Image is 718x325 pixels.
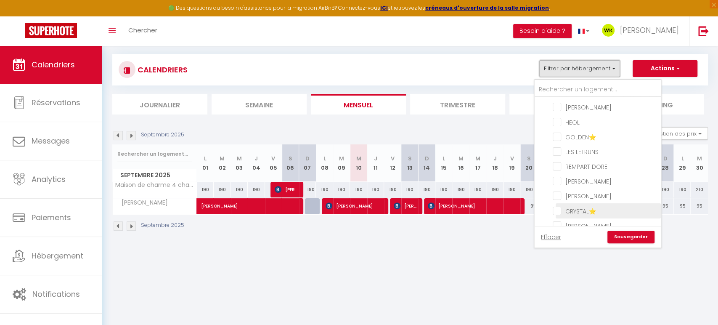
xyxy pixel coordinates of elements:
button: Gestion des prix [645,127,708,140]
th: 12 [384,144,401,182]
th: 03 [231,144,248,182]
div: 190 [401,182,419,197]
div: 190 [418,182,435,197]
div: 190 [333,182,350,197]
abbr: D [663,155,668,162]
abbr: J [254,155,258,162]
li: Mensuel [311,94,406,115]
span: [PERSON_NAME] [620,25,679,35]
div: 190 [469,182,487,197]
abbr: V [510,155,514,162]
th: 05 [265,144,282,182]
th: 17 [469,144,487,182]
span: CRYSTAL⭐ [565,207,596,216]
div: 190 [197,182,214,197]
li: Trimestre [410,94,505,115]
div: 190 [316,182,333,197]
abbr: V [391,155,395,162]
th: 07 [299,144,316,182]
th: 09 [333,144,350,182]
span: GOLDEN⭐ [565,133,596,141]
th: 16 [452,144,469,182]
th: 18 [486,144,503,182]
img: Super Booking [25,23,77,38]
abbr: J [493,155,497,162]
span: LES LETRUNS [565,148,599,156]
div: 210 [691,182,708,197]
div: 190 [384,182,401,197]
th: 30 [691,144,708,182]
div: 95 [657,198,674,214]
a: Sauvegarder [607,231,654,243]
span: [PERSON_NAME] [394,198,417,214]
th: 06 [282,144,299,182]
abbr: L [681,155,684,162]
th: 20 [520,144,538,182]
span: [PERSON_NAME] [275,181,298,197]
div: 95 [674,198,691,214]
img: logout [698,26,709,36]
abbr: D [424,155,429,162]
abbr: L [204,155,207,162]
th: 29 [674,144,691,182]
abbr: S [527,155,531,162]
th: 04 [248,144,265,182]
span: Maison de charme 4 chambres – vue Rance & jardin [114,182,198,188]
span: Calendriers [32,59,75,70]
li: Journalier [112,94,207,115]
abbr: M [237,155,242,162]
a: ... [PERSON_NAME] [596,16,689,46]
div: Filtrer par hébergement [534,79,662,248]
a: Effacer [541,232,561,242]
a: créneaux d'ouverture de la salle migration [425,4,549,11]
abbr: S [289,155,292,162]
th: 13 [401,144,419,182]
abbr: L [323,155,326,162]
div: 190 [674,182,691,197]
span: Notifications [32,289,80,299]
th: 08 [316,144,333,182]
p: Septembre 2025 [141,221,184,229]
div: 190 [486,182,503,197]
a: ICI [380,4,388,11]
span: Messages [32,136,70,146]
div: 190 [503,182,521,197]
img: ... [602,24,615,37]
button: Filtrer par hébergement [539,60,620,77]
div: 190 [231,182,248,197]
input: Rechercher un logement... [117,147,192,162]
div: 190 [520,182,538,197]
span: [PERSON_NAME] [326,198,383,214]
button: Actions [633,60,697,77]
div: 190 [350,182,367,197]
div: 190 [452,182,469,197]
th: 19 [503,144,521,182]
span: Analytics [32,174,66,184]
input: Rechercher un logement... [535,82,661,97]
div: 190 [248,182,265,197]
abbr: M [475,155,480,162]
div: 190 [214,182,231,197]
abbr: L [442,155,445,162]
a: Chercher [122,16,164,46]
span: Chercher [128,26,157,35]
abbr: S [408,155,411,162]
span: Réservations [32,97,80,108]
th: 15 [435,144,453,182]
div: 95 [691,198,708,214]
abbr: M [356,155,361,162]
div: 190 [657,182,674,197]
span: [PERSON_NAME] [428,198,520,214]
th: 10 [350,144,367,182]
span: Hébergement [32,250,83,261]
abbr: V [271,155,275,162]
abbr: D [305,155,310,162]
p: Septembre 2025 [141,131,184,139]
abbr: M [339,155,344,162]
div: 95 [520,198,538,214]
div: 190 [299,182,316,197]
div: 190 [435,182,453,197]
button: Besoin d'aide ? [513,24,572,38]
